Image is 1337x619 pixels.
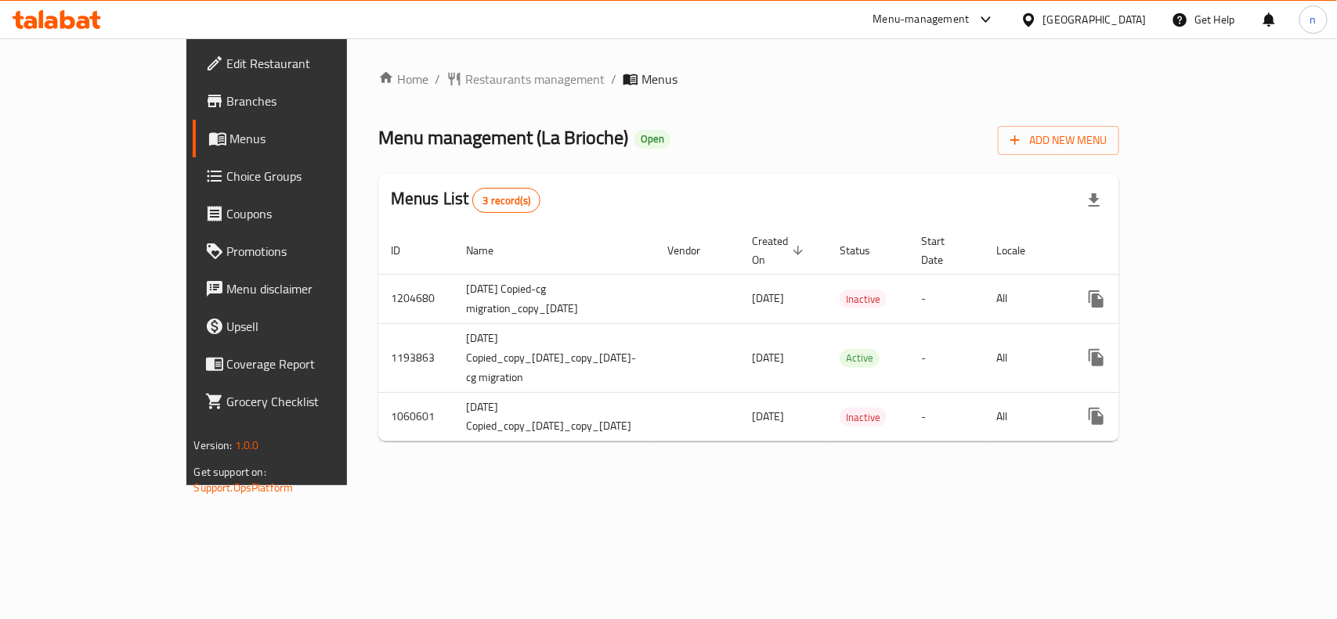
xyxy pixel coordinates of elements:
a: Choice Groups [193,157,410,195]
div: [GEOGRAPHIC_DATA] [1043,11,1147,28]
span: Menu disclaimer [227,279,397,298]
div: Active [840,349,880,368]
a: Edit Restaurant [193,45,410,82]
span: Menus [641,70,678,88]
span: [DATE] [752,406,784,426]
span: Restaurants management [465,70,605,88]
a: Promotions [193,232,410,270]
td: - [909,323,985,392]
span: Edit Restaurant [227,54,397,73]
span: Inactive [840,290,887,308]
td: - [909,274,985,323]
span: Active [840,349,880,367]
td: [DATE] Copied_copy_[DATE]_copy_[DATE] [453,392,655,441]
div: Inactive [840,408,887,426]
span: [DATE] [752,288,784,308]
span: Vendor [667,241,721,260]
a: Restaurants management [446,70,605,88]
span: Name [466,241,514,260]
h2: Menus List [391,187,540,213]
button: Change Status [1115,280,1153,318]
div: Menu-management [873,10,970,29]
span: Locale [997,241,1046,260]
button: more [1078,398,1115,435]
span: [DATE] [752,347,784,368]
div: Total records count [472,188,540,213]
span: Inactive [840,408,887,426]
span: Choice Groups [227,167,397,185]
span: Start Date [922,232,966,269]
td: - [909,392,985,441]
li: / [611,70,616,88]
button: Add New Menu [998,126,1119,155]
span: 1.0.0 [235,435,259,455]
button: Change Status [1115,398,1153,435]
span: n [1310,11,1317,28]
span: Get support on: [194,462,266,482]
td: [DATE] Copied-cg migration_copy_[DATE] [453,274,655,323]
div: Open [634,130,670,149]
span: Menu management ( La Brioche ) [378,120,628,155]
a: Coupons [193,195,410,232]
td: All [985,274,1065,323]
td: 1193863 [378,323,453,392]
th: Actions [1065,227,1241,275]
a: Grocery Checklist [193,383,410,420]
button: more [1078,339,1115,376]
table: enhanced table [378,227,1241,442]
a: Upsell [193,308,410,345]
td: [DATE] Copied_copy_[DATE]_copy_[DATE]-cg migration [453,323,655,392]
span: Coupons [227,204,397,223]
span: Open [634,132,670,146]
a: Menus [193,120,410,157]
td: 1060601 [378,392,453,441]
td: All [985,392,1065,441]
span: Grocery Checklist [227,392,397,411]
a: Support.OpsPlatform [194,477,294,498]
div: Export file [1075,182,1113,219]
span: Branches [227,92,397,110]
td: All [985,323,1065,392]
span: Add New Menu [1010,131,1107,150]
span: Upsell [227,317,397,336]
span: Menus [230,129,397,148]
a: Coverage Report [193,345,410,383]
span: Promotions [227,242,397,261]
span: Created On [752,232,808,269]
a: Menu disclaimer [193,270,410,308]
span: Status [840,241,891,260]
a: Branches [193,82,410,120]
span: ID [391,241,421,260]
nav: breadcrumb [378,70,1120,88]
td: 1204680 [378,274,453,323]
button: Change Status [1115,339,1153,376]
span: Coverage Report [227,354,397,373]
span: Version: [194,435,233,455]
button: more [1078,280,1115,318]
li: / [435,70,440,88]
span: 3 record(s) [473,193,540,208]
